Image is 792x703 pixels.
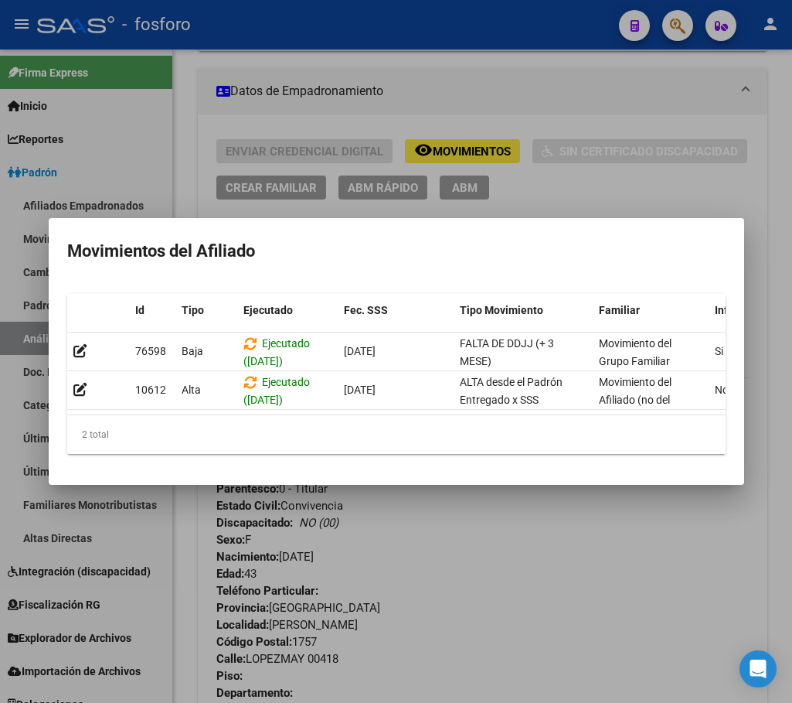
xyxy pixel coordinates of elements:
span: 10612 [135,384,166,396]
h2: Movimientos del Afiliado [67,237,726,266]
span: Tipo Movimiento [460,304,543,316]
span: Baja [182,345,203,357]
datatable-header-cell: Familiar [593,294,709,327]
span: Movimiento del Grupo Familiar [599,337,671,367]
span: Familiar [599,304,640,316]
datatable-header-cell: Tipo Movimiento [454,294,593,327]
datatable-header-cell: Ejecutado [237,294,338,327]
div: 2 total [67,415,726,454]
span: Fec. SSS [344,304,388,316]
datatable-header-cell: Id [129,294,175,327]
span: [DATE] [344,345,376,357]
span: [DATE] [344,384,376,396]
span: No [715,384,729,396]
span: ALTA desde el Padrón Entregado x SSS [460,376,563,406]
datatable-header-cell: Tipo [175,294,237,327]
span: Ejecutado ([DATE]) [243,337,310,367]
span: Ejecutado [243,304,293,316]
span: Tipo [182,304,204,316]
span: 76598 [135,345,166,357]
div: Open Intercom Messenger [739,650,777,688]
span: Si [715,345,723,357]
span: Movimiento del Afiliado (no del grupo) [599,376,671,424]
span: Ejecutado ([DATE]) [243,376,310,406]
span: Informable SSS [715,304,792,316]
datatable-header-cell: Fec. SSS [338,294,454,327]
span: Alta [182,384,201,396]
span: FALTA DE DDJJ (+ 3 MESE) [460,337,554,367]
span: Id [135,304,144,316]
